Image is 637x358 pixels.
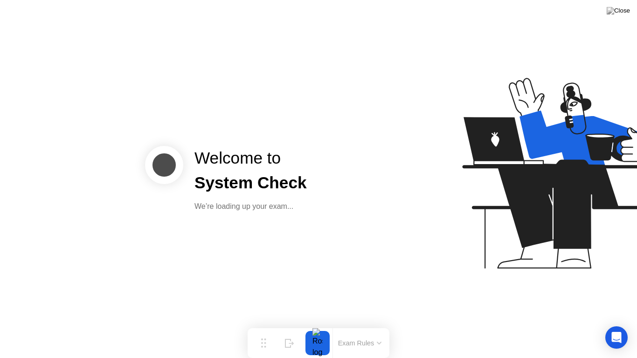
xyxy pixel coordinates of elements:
[607,7,630,14] img: Close
[605,326,628,349] div: Open Intercom Messenger
[194,146,307,171] div: Welcome to
[335,339,385,347] button: Exam Rules
[194,171,307,195] div: System Check
[194,201,307,212] div: We’re loading up your exam...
